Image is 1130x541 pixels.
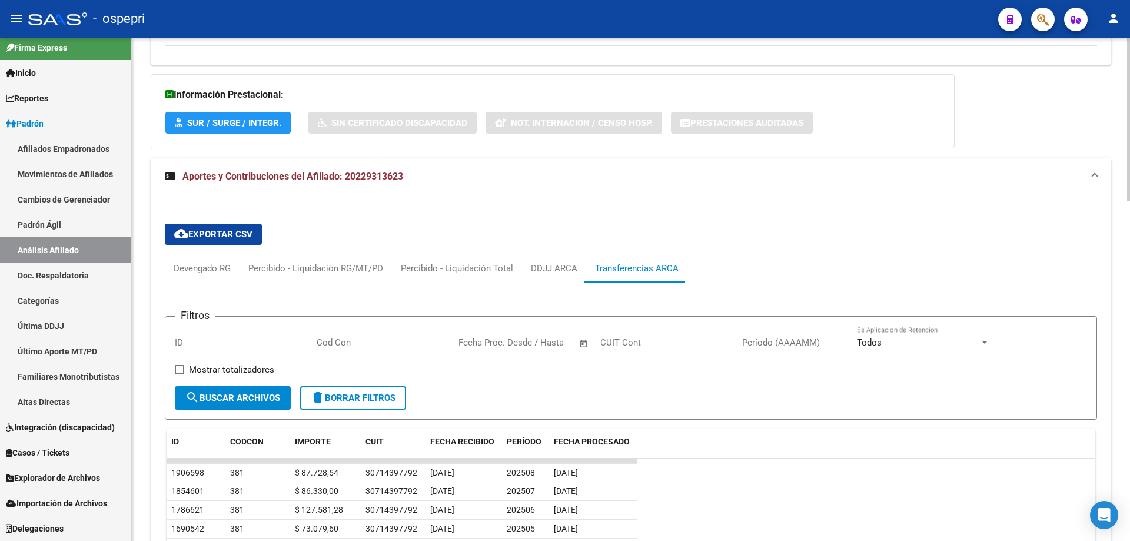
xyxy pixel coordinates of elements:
button: Open calendar [577,337,591,350]
span: 381 [230,524,244,533]
span: 202507 [507,486,535,496]
span: SUR / SURGE / INTEGR. [187,118,281,128]
span: FECHA PROCESADO [554,437,630,446]
div: 30714397792 [365,503,417,517]
datatable-header-cell: FECHA RECIBIDO [426,429,502,468]
span: [DATE] [554,524,578,533]
div: 30714397792 [365,522,417,536]
div: Devengado RG [174,262,231,275]
span: Reportes [6,92,48,105]
span: $ 127.581,28 [295,505,343,515]
span: [DATE] [554,468,578,477]
button: Exportar CSV [165,224,262,245]
div: Percibido - Liquidación Total [401,262,513,275]
span: $ 87.728,54 [295,468,338,477]
span: IMPORTE [295,437,331,446]
span: 381 [230,505,244,515]
div: 30714397792 [365,484,417,498]
span: Prestaciones Auditadas [690,118,803,128]
span: FECHA RECIBIDO [430,437,494,446]
span: Casos / Tickets [6,446,69,459]
span: Padrón [6,117,44,130]
span: - ospepri [93,6,145,32]
span: 202506 [507,505,535,515]
span: 381 [230,468,244,477]
mat-icon: delete [311,390,325,404]
div: DDJJ ARCA [531,262,577,275]
button: Sin Certificado Discapacidad [308,112,477,134]
span: Firma Express [6,41,67,54]
span: Aportes y Contribuciones del Afiliado: 20229313623 [182,171,403,182]
datatable-header-cell: FECHA PROCESADO [549,429,637,468]
h3: Información Prestacional: [165,87,940,103]
mat-expansion-panel-header: Aportes y Contribuciones del Afiliado: 20229313623 [151,158,1111,195]
button: SUR / SURGE / INTEGR. [165,112,291,134]
div: Percibido - Liquidación RG/MT/PD [248,262,383,275]
div: 30714397792 [365,466,417,480]
span: Borrar Filtros [311,393,395,403]
mat-icon: person [1106,11,1121,25]
datatable-header-cell: CUIT [361,429,426,468]
span: Buscar Archivos [185,393,280,403]
span: Inicio [6,67,36,79]
button: Borrar Filtros [300,386,406,410]
h3: Filtros [175,307,215,324]
span: Mostrar totalizadores [189,363,274,377]
datatable-header-cell: ID [167,429,225,468]
span: [DATE] [430,524,454,533]
span: 381 [230,486,244,496]
span: Explorador de Archivos [6,472,100,484]
span: 1906598 [171,468,204,477]
button: Prestaciones Auditadas [671,112,813,134]
mat-icon: menu [9,11,24,25]
span: CODCON [230,437,264,446]
span: Sin Certificado Discapacidad [331,118,467,128]
span: Importación de Archivos [6,497,107,510]
input: Fecha fin [517,337,574,348]
span: Exportar CSV [174,229,252,240]
mat-icon: cloud_download [174,227,188,241]
span: Delegaciones [6,522,64,535]
button: Buscar Archivos [175,386,291,410]
span: [DATE] [554,486,578,496]
span: Not. Internacion / Censo Hosp. [511,118,653,128]
div: Open Intercom Messenger [1090,501,1118,529]
input: Fecha inicio [458,337,506,348]
span: PERÍODO [507,437,541,446]
span: [DATE] [554,505,578,515]
button: Not. Internacion / Censo Hosp. [486,112,662,134]
span: CUIT [365,437,384,446]
mat-icon: search [185,390,200,404]
span: 1786621 [171,505,204,515]
span: $ 86.330,00 [295,486,338,496]
datatable-header-cell: CODCON [225,429,267,468]
span: ID [171,437,179,446]
datatable-header-cell: PERÍODO [502,429,549,468]
span: 1854601 [171,486,204,496]
datatable-header-cell: IMPORTE [290,429,361,468]
span: [DATE] [430,505,454,515]
span: Integración (discapacidad) [6,421,115,434]
span: 202508 [507,468,535,477]
div: Transferencias ARCA [595,262,679,275]
span: 1690542 [171,524,204,533]
span: 202505 [507,524,535,533]
span: Todos [857,337,882,348]
span: [DATE] [430,468,454,477]
span: [DATE] [430,486,454,496]
span: $ 73.079,60 [295,524,338,533]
